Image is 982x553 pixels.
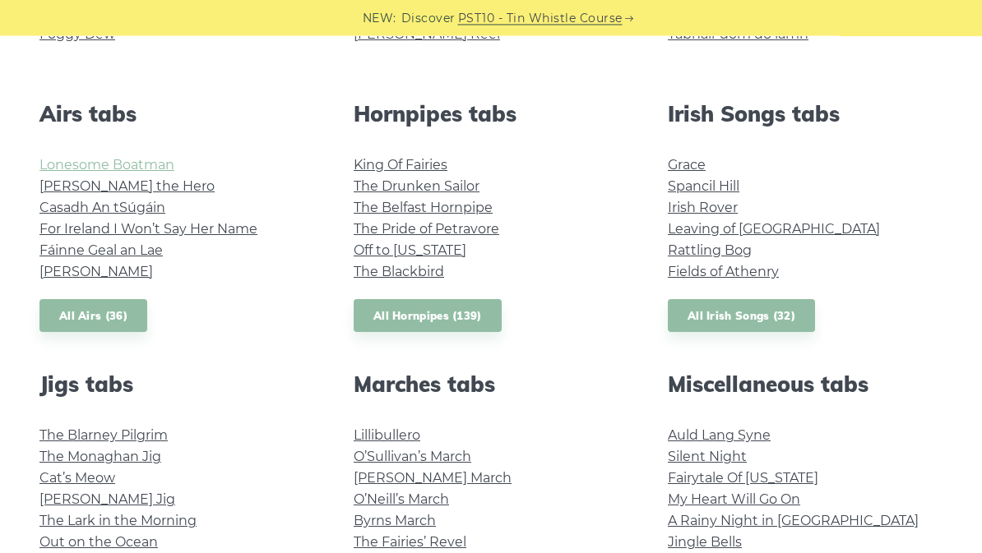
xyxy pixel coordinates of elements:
[354,158,447,173] a: King Of Fairies
[354,222,499,237] a: The Pride of Petravore
[668,243,752,259] a: Rattling Bog
[39,102,314,127] h2: Airs tabs
[354,372,628,398] h2: Marches tabs
[668,27,808,43] a: Tabhair dom do lámh
[39,514,197,529] a: The Lark in the Morning
[39,428,168,444] a: The Blarney Pilgrim
[354,265,444,280] a: The Blackbird
[354,243,466,259] a: Off to [US_STATE]
[668,449,747,465] a: Silent Night
[354,179,479,195] a: The Drunken Sailor
[668,428,771,444] a: Auld Lang Syne
[39,243,163,259] a: Fáinne Geal an Lae
[668,372,943,398] h2: Miscellaneous tabs
[354,535,466,551] a: The Fairies’ Revel
[39,265,153,280] a: [PERSON_NAME]
[39,200,165,216] a: Casadh An tSúgáin
[39,372,314,398] h2: Jigs tabs
[39,492,175,508] a: [PERSON_NAME] Jig
[668,265,779,280] a: Fields of Athenry
[354,428,420,444] a: Lillibullero
[354,300,502,334] a: All Hornpipes (139)
[668,300,815,334] a: All Irish Songs (32)
[39,222,257,237] a: For Ireland I Won’t Say Her Name
[401,9,456,28] span: Discover
[39,535,158,551] a: Out on the Ocean
[668,200,738,216] a: Irish Rover
[39,27,115,43] a: Foggy Dew
[39,471,115,486] a: Cat’s Meow
[668,222,880,237] a: Leaving of [GEOGRAPHIC_DATA]
[668,514,919,529] a: A Rainy Night in [GEOGRAPHIC_DATA]
[39,449,161,465] a: The Monaghan Jig
[363,9,396,28] span: NEW:
[668,471,818,486] a: Fairytale Of [US_STATE]
[668,158,706,173] a: Grace
[354,449,471,465] a: O’Sullivan’s March
[354,492,449,508] a: O’Neill’s March
[668,179,739,195] a: Spancil Hill
[354,27,500,43] a: [PERSON_NAME] Reel
[668,492,800,508] a: My Heart Will Go On
[458,9,623,28] a: PST10 - Tin Whistle Course
[39,158,174,173] a: Lonesome Boatman
[668,102,943,127] h2: Irish Songs tabs
[354,471,512,486] a: [PERSON_NAME] March
[354,200,493,216] a: The Belfast Hornpipe
[354,102,628,127] h2: Hornpipes tabs
[354,514,436,529] a: Byrns March
[668,535,742,551] a: Jingle Bells
[39,179,215,195] a: [PERSON_NAME] the Hero
[39,300,147,334] a: All Airs (36)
